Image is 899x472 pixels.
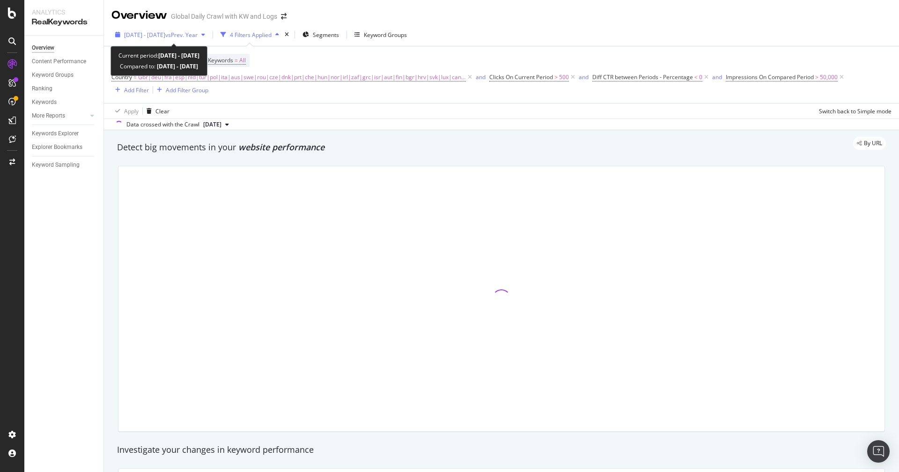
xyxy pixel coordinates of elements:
[239,54,246,67] span: All
[32,111,65,121] div: More Reports
[867,440,890,463] div: Open Intercom Messenger
[32,84,97,94] a: Ranking
[208,56,233,64] span: Keywords
[158,52,199,59] b: [DATE] - [DATE]
[124,107,139,115] div: Apply
[554,73,558,81] span: >
[235,56,238,64] span: =
[32,129,97,139] a: Keywords Explorer
[32,129,79,139] div: Keywords Explorer
[32,17,96,28] div: RealKeywords
[166,86,208,94] div: Add Filter Group
[820,71,838,84] span: 50,000
[313,31,339,39] span: Segments
[199,119,233,130] button: [DATE]
[32,160,80,170] div: Keyword Sampling
[32,111,88,121] a: More Reports
[32,160,97,170] a: Keyword Sampling
[299,27,343,42] button: Segments
[32,70,97,80] a: Keyword Groups
[815,73,818,81] span: >
[165,31,198,39] span: vs Prev. Year
[133,73,137,81] span: =
[155,62,198,70] b: [DATE] - [DATE]
[283,30,291,39] div: times
[138,71,466,84] span: Gbr|deu|fra|esp|nld|tur|pol|ita|aus|swe|rou|cze|dnk|prt|che|hun|nor|irl|zaf|grc|isr|aut|fin|bgr|h...
[864,140,882,146] span: By URL
[32,97,97,107] a: Keywords
[32,43,97,53] a: Overview
[118,50,199,61] div: Current period:
[124,86,149,94] div: Add Filter
[32,57,86,66] div: Content Performance
[32,142,82,152] div: Explorer Bookmarks
[111,103,139,118] button: Apply
[120,61,198,72] div: Compared to:
[153,84,208,96] button: Add Filter Group
[111,84,149,96] button: Add Filter
[32,142,97,152] a: Explorer Bookmarks
[32,70,74,80] div: Keyword Groups
[155,107,169,115] div: Clear
[364,31,407,39] div: Keyword Groups
[281,13,287,20] div: arrow-right-arrow-left
[712,73,722,81] button: and
[559,71,569,84] span: 500
[171,12,277,21] div: Global Daily Crawl with KW and Logs
[815,103,892,118] button: Switch back to Simple mode
[143,103,169,118] button: Clear
[230,31,272,39] div: 4 Filters Applied
[111,27,209,42] button: [DATE] - [DATE]vsPrev. Year
[694,73,698,81] span: <
[726,73,814,81] span: Impressions On Compared Period
[124,31,165,39] span: [DATE] - [DATE]
[126,120,199,129] div: Data crossed with the Crawl
[111,7,167,23] div: Overview
[217,27,283,42] button: 4 Filters Applied
[203,120,221,129] span: 2025 Sep. 18th
[476,73,486,81] button: and
[32,84,52,94] div: Ranking
[592,73,693,81] span: Diff CTR between Periods - Percentage
[32,57,97,66] a: Content Performance
[579,73,589,81] button: and
[853,137,886,150] div: legacy label
[32,7,96,17] div: Analytics
[32,43,54,53] div: Overview
[819,107,892,115] div: Switch back to Simple mode
[699,71,702,84] span: 0
[351,27,411,42] button: Keyword Groups
[489,73,553,81] span: Clicks On Current Period
[111,73,132,81] span: Country
[32,97,57,107] div: Keywords
[117,444,886,456] div: Investigate your changes in keyword performance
